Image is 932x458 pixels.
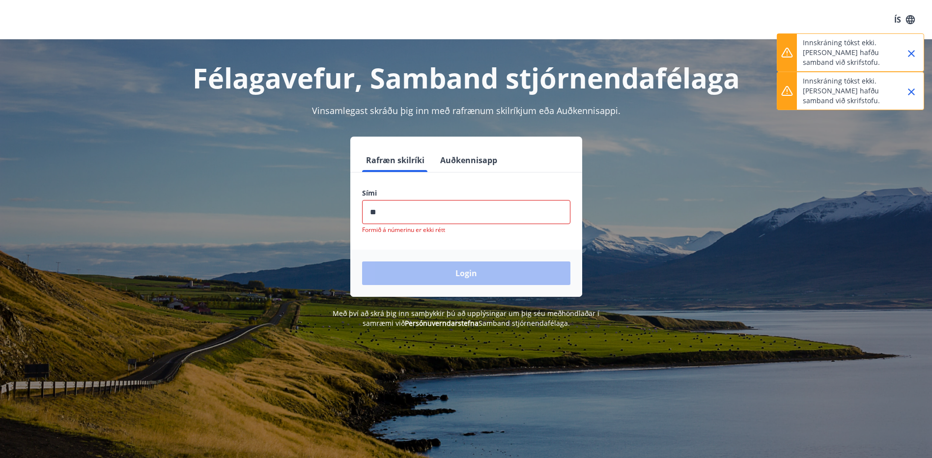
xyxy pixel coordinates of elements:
[362,148,428,172] button: Rafræn skilríki
[312,105,621,116] span: Vinsamlegast skráðu þig inn með rafrænum skilríkjum eða Auðkennisappi.
[889,11,920,29] button: ÍS
[803,76,889,106] p: Innskráning tókst ekki. [PERSON_NAME] hafðu samband við skrifstofu.
[436,148,501,172] button: Auðkennisapp
[362,226,570,234] p: Formið á númerinu er ekki rétt
[362,188,570,198] label: Sími
[405,318,479,328] a: Persónuverndarstefna
[903,84,920,100] button: Close
[903,45,920,62] button: Close
[803,38,889,67] p: Innskráning tókst ekki. [PERSON_NAME] hafðu samband við skrifstofu.
[124,59,808,96] h1: Félagavefur, Samband stjórnendafélaga
[333,309,599,328] span: Með því að skrá þig inn samþykkir þú að upplýsingar um þig séu meðhöndlaðar í samræmi við Samband...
